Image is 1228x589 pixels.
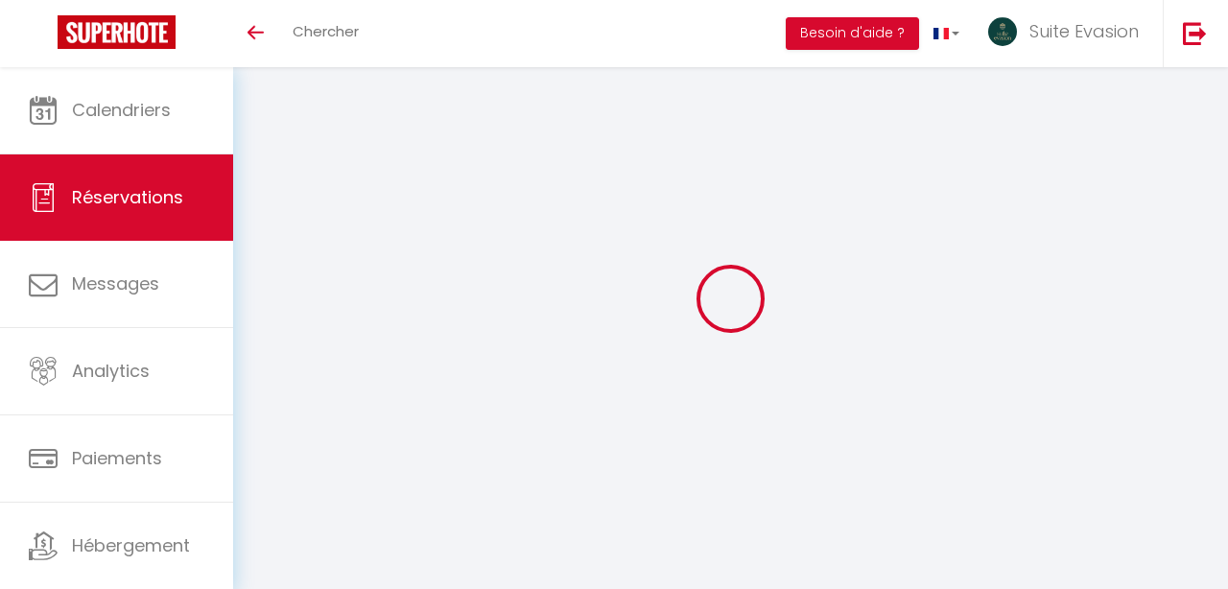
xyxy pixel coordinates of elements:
span: Messages [72,271,159,295]
span: Suite Evasion [1029,19,1139,43]
img: logout [1183,21,1207,45]
img: ... [988,17,1017,46]
span: Analytics [72,359,150,383]
span: Chercher [293,21,359,41]
img: Super Booking [58,15,176,49]
button: Besoin d'aide ? [786,17,919,50]
span: Hébergement [72,533,190,557]
span: Paiements [72,446,162,470]
span: Réservations [72,185,183,209]
span: Calendriers [72,98,171,122]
